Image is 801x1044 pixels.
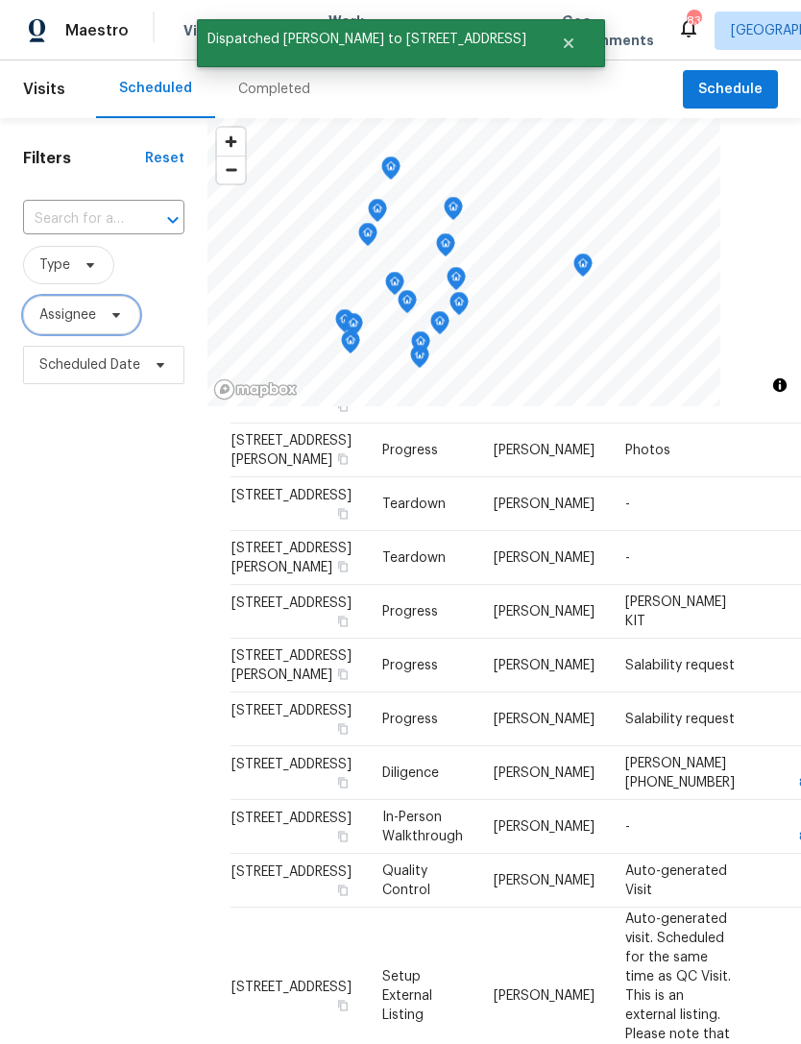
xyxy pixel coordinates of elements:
div: Map marker [447,267,466,297]
span: [PERSON_NAME] [494,766,595,780]
button: Zoom in [217,128,245,156]
button: Copy Address [334,720,352,738]
button: Zoom out [217,156,245,183]
button: Close [537,24,600,62]
span: [PERSON_NAME] [494,605,595,619]
span: [STREET_ADDRESS] [231,596,352,610]
span: Schedule [698,78,763,102]
button: Copy Address [334,398,352,415]
span: Setup External Listing [382,969,432,1021]
span: [PERSON_NAME] KIT [625,595,726,628]
button: Schedule [683,70,778,109]
span: [STREET_ADDRESS] [231,758,352,771]
div: Scheduled [119,79,192,98]
span: - [625,551,630,565]
input: Search for an address... [23,205,131,234]
button: Copy Address [334,882,352,899]
div: Map marker [449,292,469,322]
button: Copy Address [334,505,352,522]
span: In-Person Walkthrough [382,811,463,843]
span: Visits [183,21,223,40]
span: Teardown [382,551,446,565]
button: Copy Address [334,666,352,683]
button: Copy Address [334,450,352,468]
span: [PERSON_NAME] [494,659,595,672]
button: Toggle attribution [768,374,791,397]
span: - [625,498,630,511]
span: Progress [382,605,438,619]
canvas: Map [207,118,720,406]
span: Progress [382,659,438,672]
span: [STREET_ADDRESS] [231,704,352,717]
div: Map marker [358,223,377,253]
div: Map marker [411,331,430,361]
span: Auto-generated Visit [625,864,727,897]
button: Copy Address [334,996,352,1013]
div: Map marker [444,197,463,227]
span: [PERSON_NAME] [494,444,595,457]
button: Copy Address [334,613,352,630]
span: [STREET_ADDRESS] [231,865,352,879]
span: Salability request [625,659,735,672]
span: [STREET_ADDRESS][PERSON_NAME] [231,434,352,467]
span: [STREET_ADDRESS][PERSON_NAME] [231,542,352,574]
div: 83 [687,12,700,31]
span: Toggle attribution [774,375,786,396]
span: Work Orders [328,12,377,50]
span: - [625,820,630,834]
span: [PERSON_NAME] [494,713,595,726]
div: Map marker [410,345,429,375]
div: Map marker [344,313,363,343]
span: Zoom out [217,157,245,183]
button: Open [159,206,186,233]
h1: Filters [23,149,145,168]
span: [PERSON_NAME] [494,498,595,511]
span: Dispatched [PERSON_NAME] to [STREET_ADDRESS] [197,19,537,60]
span: Maestro [65,21,129,40]
span: [STREET_ADDRESS] [231,812,352,825]
span: [PERSON_NAME] [494,988,595,1002]
span: [PERSON_NAME] [494,874,595,887]
span: [PERSON_NAME] [494,820,595,834]
div: Map marker [368,199,387,229]
span: Teardown [382,498,446,511]
span: [STREET_ADDRESS] [231,980,352,993]
span: Photos [625,444,670,457]
div: Map marker [430,311,449,341]
span: [STREET_ADDRESS] [231,489,352,502]
span: Diligence [382,766,439,780]
div: Map marker [381,157,400,186]
span: [STREET_ADDRESS][PERSON_NAME] [231,649,352,682]
div: Map marker [398,290,417,320]
span: [PERSON_NAME] [PHONE_NUMBER] [625,757,735,789]
span: Salability request [625,713,735,726]
div: Map marker [341,330,360,360]
button: Copy Address [334,828,352,845]
span: Assignee [39,305,96,325]
span: [PERSON_NAME] [494,551,595,565]
div: Reset [145,149,184,168]
span: Progress [382,444,438,457]
span: Progress [382,713,438,726]
span: Type [39,255,70,275]
span: Quality Control [382,864,430,897]
button: Copy Address [334,774,352,791]
div: Completed [238,80,310,99]
span: Visits [23,68,65,110]
div: Map marker [436,233,455,263]
div: Map marker [385,272,404,302]
span: Geo Assignments [562,12,654,50]
div: Map marker [573,254,593,283]
span: Scheduled Date [39,355,140,375]
div: Map marker [335,309,354,339]
button: Copy Address [334,558,352,575]
a: Mapbox homepage [213,378,298,401]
